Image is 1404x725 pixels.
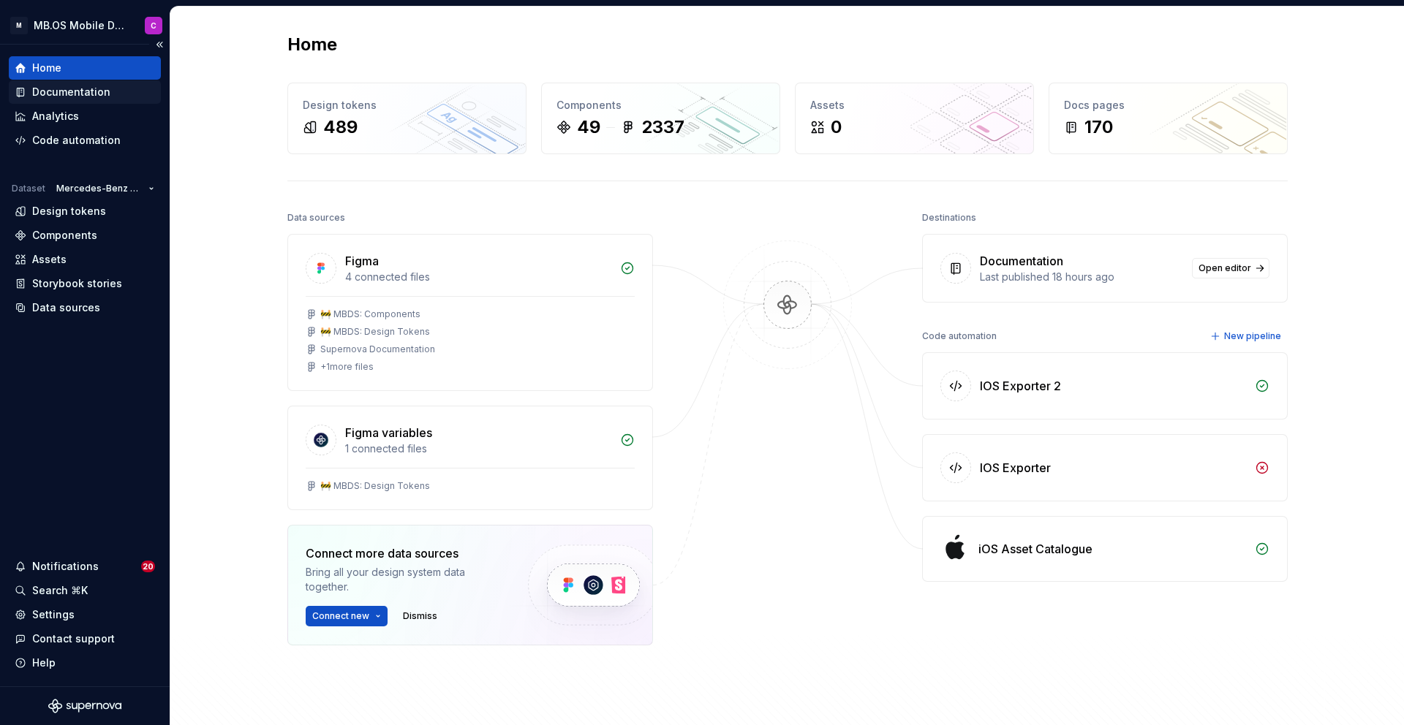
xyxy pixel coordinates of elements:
div: 0 [831,115,842,139]
h2: Home [287,33,337,56]
button: Connect new [306,606,388,626]
a: Analytics [9,105,161,128]
div: Design tokens [303,98,511,113]
button: New pipeline [1206,326,1288,346]
div: Assets [810,98,1019,113]
button: Help [9,651,161,675]
a: Design tokens [9,200,161,223]
button: MMB.OS Mobile Design SystemC [3,10,167,41]
div: Assets [32,252,67,267]
div: Destinations [922,208,976,228]
button: Mercedes-Benz 2.0 [50,178,161,199]
div: Figma [345,252,379,270]
div: Documentation [32,85,110,99]
a: Components492337 [541,83,780,154]
button: Search ⌘K [9,579,161,602]
div: iOS Asset Catalogue [978,540,1092,558]
a: Docs pages170 [1049,83,1288,154]
a: Design tokens489 [287,83,526,154]
div: M [10,17,28,34]
div: Documentation [980,252,1063,270]
a: Data sources [9,296,161,319]
button: Collapse sidebar [149,34,170,55]
div: Components [32,228,97,243]
div: MB.OS Mobile Design System [34,18,127,33]
div: Analytics [32,109,79,124]
a: Open editor [1192,258,1269,278]
div: Home [32,61,61,75]
a: Assets0 [795,83,1034,154]
a: Assets [9,248,161,271]
a: Figma variables1 connected files🚧 MBDS: Design Tokens [287,406,653,510]
div: Design tokens [32,204,106,219]
div: Last published 18 hours ago [980,270,1183,284]
div: Dataset [12,183,45,194]
div: Connect more data sources [306,544,503,562]
span: Mercedes-Benz 2.0 [56,183,143,194]
div: Search ⌘K [32,583,88,598]
div: 2337 [641,115,684,139]
div: Help [32,656,56,670]
div: 489 [323,115,358,139]
div: Bring all your design system data together. [306,565,503,594]
div: Notifications [32,559,99,574]
div: IOS Exporter [980,459,1051,477]
span: Connect new [312,610,369,622]
div: Data sources [32,300,100,315]
div: Settings [32,607,75,622]
span: Dismiss [403,610,437,622]
svg: Supernova Logo [48,699,121,713]
div: C [151,20,156,31]
div: 49 [577,115,600,139]
a: Documentation [9,80,161,104]
span: Open editor [1199,262,1251,274]
div: Components [556,98,765,113]
div: 1 connected files [345,441,611,456]
div: 🚧 MBDS: Design Tokens [320,480,430,492]
div: + 1 more files [320,361,374,373]
a: Settings [9,603,161,626]
button: Contact support [9,627,161,650]
div: Docs pages [1064,98,1272,113]
div: Contact support [32,631,115,646]
div: 4 connected files [345,270,611,284]
div: IOS Exporter 2 [980,377,1061,395]
a: Figma4 connected files🚧 MBDS: Components🚧 MBDS: Design TokensSupernova Documentation+1more files [287,234,653,391]
span: New pipeline [1224,330,1281,342]
span: 20 [141,561,155,572]
button: Notifications20 [9,555,161,578]
a: Home [9,56,161,80]
div: 🚧 MBDS: Components [320,308,420,320]
div: Data sources [287,208,345,228]
a: Code automation [9,129,161,152]
a: Components [9,224,161,247]
div: 🚧 MBDS: Design Tokens [320,326,430,338]
a: Storybook stories [9,272,161,295]
div: Code automation [32,133,121,148]
div: Code automation [922,326,997,346]
div: Storybook stories [32,276,122,291]
div: Supernova Documentation [320,343,435,355]
div: Figma variables [345,424,432,441]
button: Dismiss [396,606,444,626]
div: 170 [1084,115,1113,139]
